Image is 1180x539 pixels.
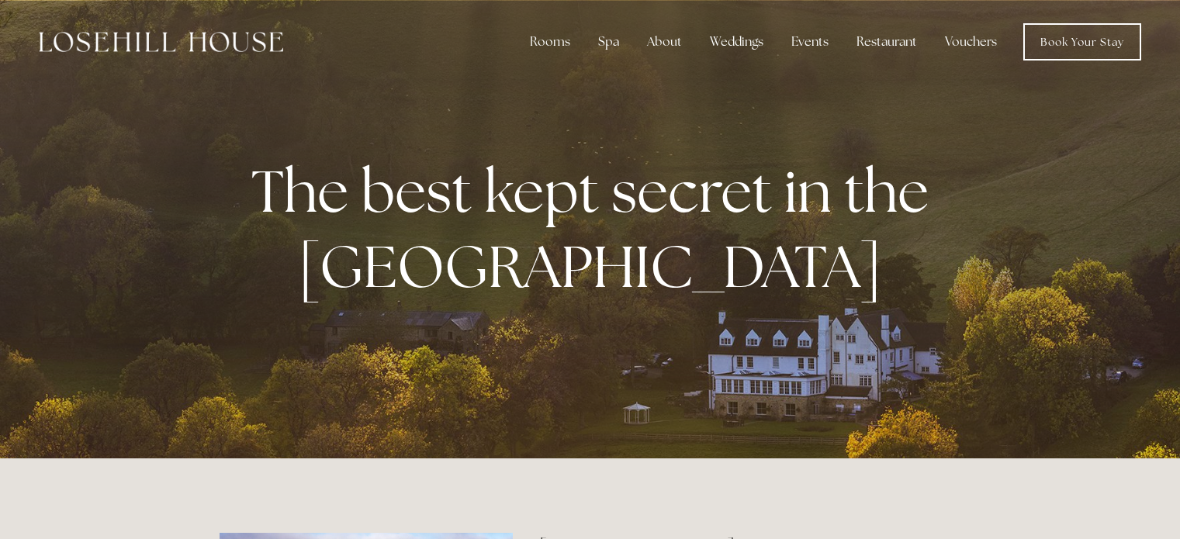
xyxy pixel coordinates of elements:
[1023,23,1141,60] a: Book Your Stay
[635,26,694,57] div: About
[586,26,632,57] div: Spa
[779,26,841,57] div: Events
[933,26,1009,57] a: Vouchers
[517,26,583,57] div: Rooms
[697,26,776,57] div: Weddings
[251,153,941,305] strong: The best kept secret in the [GEOGRAPHIC_DATA]
[39,32,283,52] img: Losehill House
[844,26,929,57] div: Restaurant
